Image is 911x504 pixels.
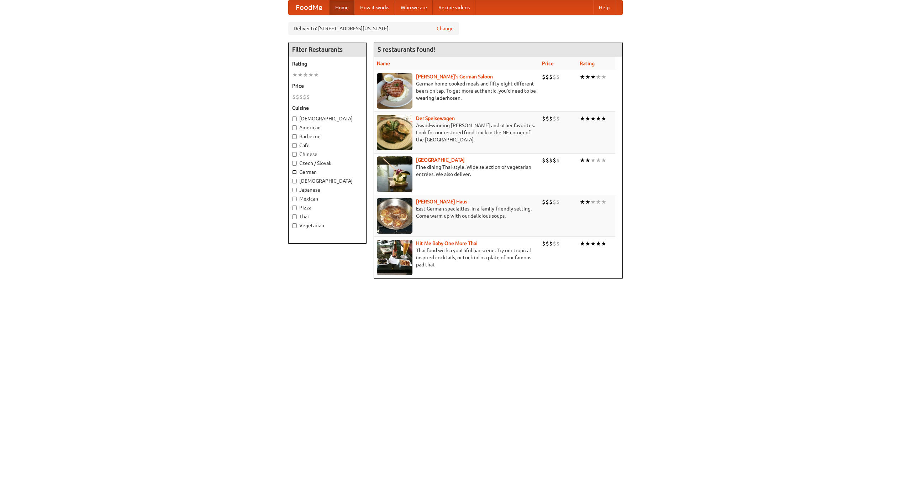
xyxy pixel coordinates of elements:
li: $ [292,93,296,101]
input: Cafe [292,143,297,148]
li: ★ [601,156,606,164]
a: FoodMe [289,0,330,15]
li: ★ [596,240,601,248]
a: Home [330,0,354,15]
li: $ [542,115,546,123]
li: ★ [580,156,585,164]
li: $ [549,156,553,164]
input: [DEMOGRAPHIC_DATA] [292,179,297,183]
li: ★ [580,115,585,123]
li: ★ [590,198,596,206]
li: ★ [303,71,308,79]
li: $ [549,115,553,123]
a: Who we are [395,0,433,15]
li: $ [549,198,553,206]
li: $ [556,198,560,206]
input: Japanese [292,188,297,192]
a: Change [437,25,454,32]
a: Rating [580,61,595,66]
li: $ [546,115,549,123]
p: Award-winning [PERSON_NAME] and other favorites. Look for our restored food truck in the NE corne... [377,122,536,143]
li: $ [549,73,553,81]
label: [DEMOGRAPHIC_DATA] [292,115,363,122]
a: How it works [354,0,395,15]
li: $ [542,73,546,81]
li: ★ [596,73,601,81]
li: ★ [292,71,297,79]
input: American [292,125,297,130]
input: Vegetarian [292,223,297,228]
label: Japanese [292,186,363,193]
a: Price [542,61,554,66]
h5: Rating [292,60,363,67]
li: $ [546,73,549,81]
li: ★ [297,71,303,79]
a: Help [593,0,615,15]
li: ★ [580,240,585,248]
p: Thai food with a youthful bar scene. Try our tropical inspired cocktails, or tuck into a plate of... [377,247,536,268]
label: Thai [292,213,363,220]
img: kohlhaus.jpg [377,198,412,234]
li: ★ [596,156,601,164]
a: Hit Me Baby One More Thai [416,240,478,246]
label: Cafe [292,142,363,149]
a: [PERSON_NAME]'s German Saloon [416,74,493,79]
p: German home-cooked meals and fifty-eight different beers on tap. To get more authentic, you'd nee... [377,80,536,102]
li: $ [303,93,306,101]
li: ★ [585,115,590,123]
input: [DEMOGRAPHIC_DATA] [292,116,297,121]
label: Barbecue [292,133,363,140]
input: Pizza [292,206,297,210]
li: $ [556,240,560,248]
li: $ [553,240,556,248]
input: Chinese [292,152,297,157]
a: [GEOGRAPHIC_DATA] [416,157,465,163]
input: Czech / Slovak [292,161,297,166]
ng-pluralize: 5 restaurants found! [378,46,435,53]
li: $ [542,240,546,248]
li: $ [553,115,556,123]
li: ★ [308,71,314,79]
a: Recipe videos [433,0,475,15]
li: ★ [585,73,590,81]
li: ★ [601,198,606,206]
li: ★ [596,115,601,123]
li: ★ [580,73,585,81]
label: Czech / Slovak [292,160,363,167]
li: $ [556,156,560,164]
label: German [292,168,363,176]
li: $ [546,198,549,206]
input: Mexican [292,197,297,201]
label: American [292,124,363,131]
li: ★ [590,240,596,248]
li: $ [546,240,549,248]
img: babythai.jpg [377,240,412,275]
li: $ [553,156,556,164]
label: [DEMOGRAPHIC_DATA] [292,177,363,185]
label: Pizza [292,204,363,211]
a: Name [377,61,390,66]
li: $ [296,93,299,101]
h5: Price [292,82,363,89]
li: ★ [585,156,590,164]
li: ★ [601,240,606,248]
input: German [292,170,297,175]
li: ★ [590,73,596,81]
a: [PERSON_NAME] Haus [416,199,467,204]
li: ★ [314,71,319,79]
li: $ [553,198,556,206]
input: Thai [292,214,297,219]
li: $ [549,240,553,248]
li: ★ [580,198,585,206]
li: ★ [585,198,590,206]
li: ★ [601,73,606,81]
a: Der Speisewagen [416,115,455,121]
h4: Filter Restaurants [289,42,366,57]
li: ★ [596,198,601,206]
img: esthers.jpg [377,73,412,109]
li: $ [542,198,546,206]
